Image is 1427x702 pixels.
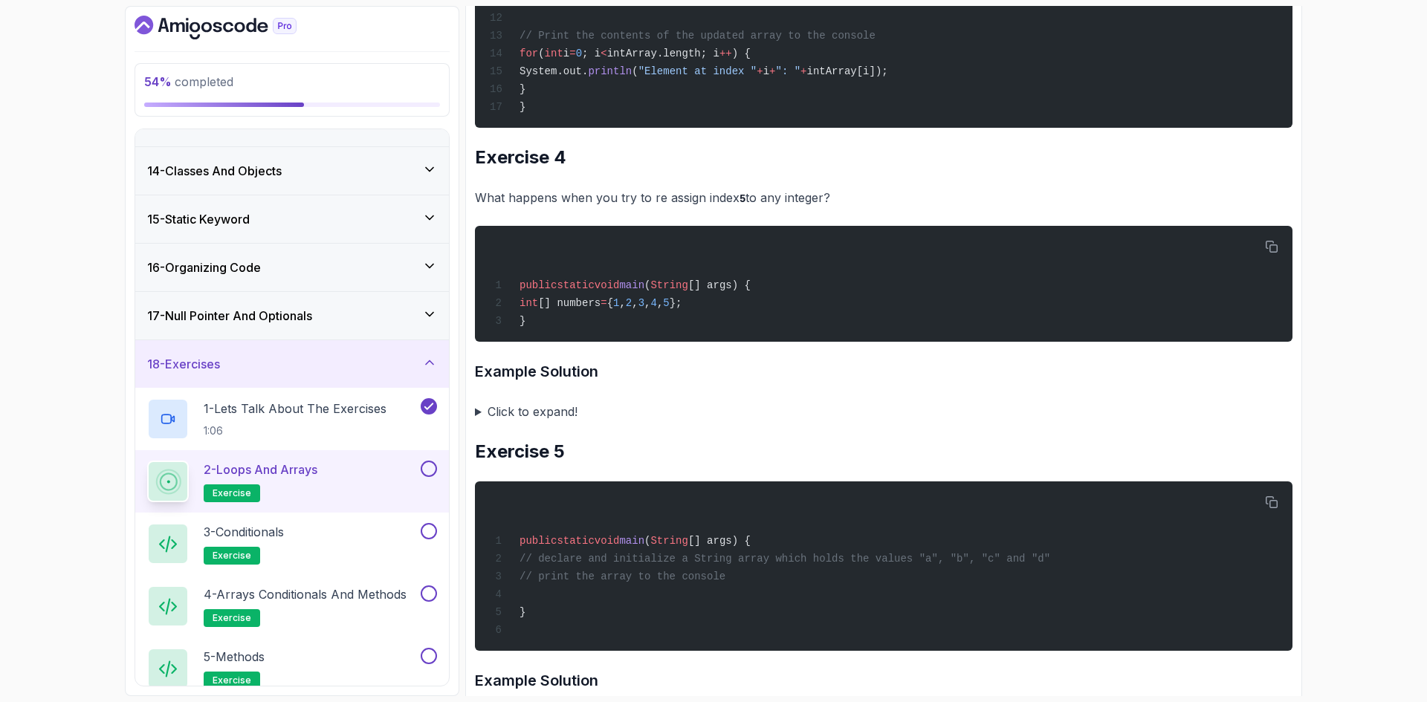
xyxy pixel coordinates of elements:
[520,315,525,327] span: }
[475,669,1292,692] h3: Example Solution
[213,612,251,624] span: exercise
[144,74,233,89] span: completed
[644,535,650,547] span: (
[520,83,525,95] span: }
[601,48,606,59] span: <
[147,259,261,276] h3: 16 - Organizing Code
[595,535,620,547] span: void
[135,244,449,291] button: 16-Organizing Code
[644,279,650,291] span: (
[595,279,620,291] span: void
[613,297,619,309] span: 1
[632,65,638,77] span: (
[644,297,650,309] span: ,
[147,461,437,502] button: 2-Loops and Arraysexercise
[807,65,888,77] span: intArray[i]);
[557,535,594,547] span: static
[619,297,625,309] span: ,
[520,48,538,59] span: for
[520,606,525,618] span: }
[475,401,1292,422] summary: Click to expand!
[204,585,407,603] p: 4 - Arrays Conditionals and Methods
[475,187,1292,209] p: What happens when you try to re assign index to any integer?
[607,297,613,309] span: {
[638,297,644,309] span: 3
[520,30,876,42] span: // Print the contents of the updated array to the console
[147,523,437,565] button: 3-Conditionalsexercise
[800,65,806,77] span: +
[147,585,437,627] button: 4-Arrays Conditionals and Methodsexercise
[475,360,1292,383] h3: Example Solution
[763,65,769,77] span: i
[569,48,575,59] span: =
[147,307,312,325] h3: 17 - Null Pointer And Optionals
[520,65,588,77] span: System.out.
[619,279,644,291] span: main
[520,553,1050,565] span: // declare and initialize a String array which holds the values "a", "b", "c" and "d"
[213,550,251,562] span: exercise
[657,297,663,309] span: ,
[757,65,763,77] span: +
[632,297,638,309] span: ,
[135,292,449,339] button: 17-Null Pointer And Optionals
[619,535,644,547] span: main
[688,279,751,291] span: [] args) {
[204,523,284,541] p: 3 - Conditionals
[520,571,725,582] span: // print the array to the console
[538,297,601,309] span: [] numbers
[670,297,682,309] span: };
[588,65,632,77] span: println
[204,423,386,438] p: 1:06
[204,461,317,478] p: 2 - Loops and Arrays
[638,65,757,77] span: "Element at index "
[147,398,437,440] button: 1-Lets Talk About The Exercises1:06
[576,48,582,59] span: 0
[475,146,1292,169] h2: Exercise 4
[204,400,386,417] p: 1 - Lets Talk About The Exercises
[732,48,751,59] span: ) {
[147,355,220,373] h3: 18 - Exercises
[204,648,265,666] p: 5 - Methods
[601,297,606,309] span: =
[135,16,331,39] a: Dashboard
[520,297,538,309] span: int
[650,297,656,309] span: 4
[563,48,569,59] span: i
[147,648,437,689] button: 5-Methodsexercise
[688,535,751,547] span: [] args) {
[663,297,669,309] span: 5
[144,74,172,89] span: 54 %
[740,193,745,205] code: 5
[775,65,800,77] span: ": "
[650,279,687,291] span: String
[213,487,251,499] span: exercise
[607,48,719,59] span: intArray.length; i
[650,535,687,547] span: String
[135,147,449,195] button: 14-Classes And Objects
[147,162,282,180] h3: 14 - Classes And Objects
[769,65,775,77] span: +
[557,279,594,291] span: static
[475,440,1292,464] h2: Exercise 5
[582,48,601,59] span: ; i
[626,297,632,309] span: 2
[147,210,250,228] h3: 15 - Static Keyword
[520,279,557,291] span: public
[213,675,251,686] span: exercise
[135,195,449,243] button: 15-Static Keyword
[135,340,449,388] button: 18-Exercises
[719,48,732,59] span: ++
[520,535,557,547] span: public
[545,48,563,59] span: int
[520,101,525,113] span: }
[538,48,544,59] span: (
